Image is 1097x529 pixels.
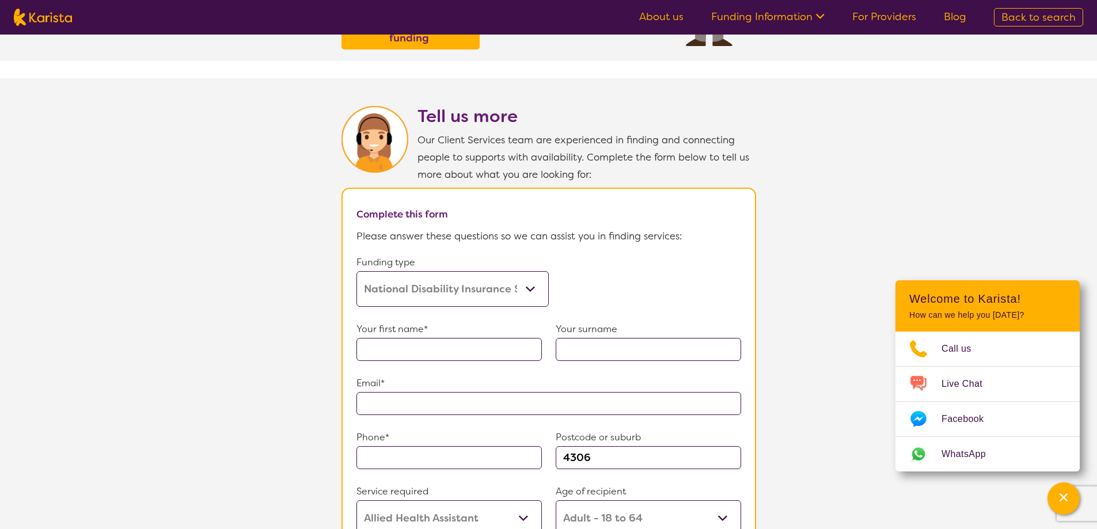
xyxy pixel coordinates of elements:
span: Call us [942,340,985,357]
span: Back to search [1001,10,1076,24]
ul: Choose channel [895,332,1080,471]
img: Karista logo [14,9,72,26]
a: Find out about HCP funding [344,12,477,47]
h2: Tell us more [417,106,756,127]
span: Live Chat [942,375,996,393]
div: Channel Menu [895,280,1080,471]
span: WhatsApp [942,446,1000,463]
a: Funding Information [711,10,825,24]
h2: Welcome to Karista! [909,292,1066,306]
img: Karista Client Service [341,106,408,173]
p: Service required [356,483,542,500]
p: Please answer these questions so we can assist you in finding services: [356,227,741,245]
p: Phone* [356,429,542,446]
a: Back to search [994,8,1083,26]
button: Channel Menu [1047,482,1080,515]
p: Email* [356,375,741,392]
a: Web link opens in a new tab. [895,437,1080,471]
p: Funding type [356,254,549,271]
p: Our Client Services team are experienced in finding and connecting people to supports with availa... [417,131,756,183]
p: Age of recipient [556,483,741,500]
b: Complete this form [356,208,448,220]
p: How can we help you [DATE]? [909,310,1066,320]
p: Postcode or suburb [556,429,741,446]
a: About us [639,10,684,24]
a: Blog [944,10,966,24]
p: Your first name* [356,321,542,338]
span: Facebook [942,410,997,428]
p: Your surname [556,321,741,338]
a: For Providers [852,10,916,24]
